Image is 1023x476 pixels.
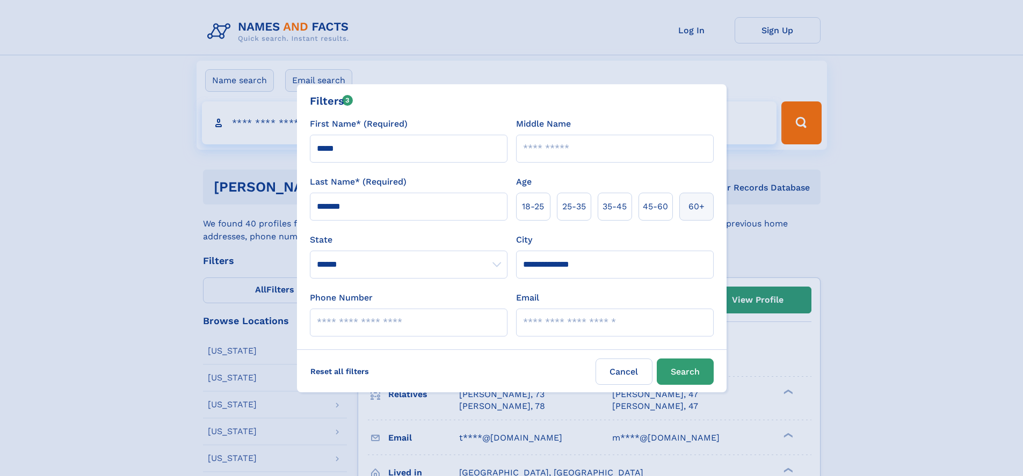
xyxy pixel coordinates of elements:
[516,175,532,188] label: Age
[516,291,539,304] label: Email
[516,233,532,246] label: City
[603,200,627,213] span: 35‑45
[516,118,571,130] label: Middle Name
[310,175,407,188] label: Last Name* (Required)
[303,358,376,384] label: Reset all filters
[643,200,668,213] span: 45‑60
[522,200,544,213] span: 18‑25
[562,200,586,213] span: 25‑35
[310,93,353,109] div: Filters
[657,358,714,385] button: Search
[596,358,652,385] label: Cancel
[310,233,507,246] label: State
[688,200,705,213] span: 60+
[310,118,408,130] label: First Name* (Required)
[310,291,373,304] label: Phone Number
